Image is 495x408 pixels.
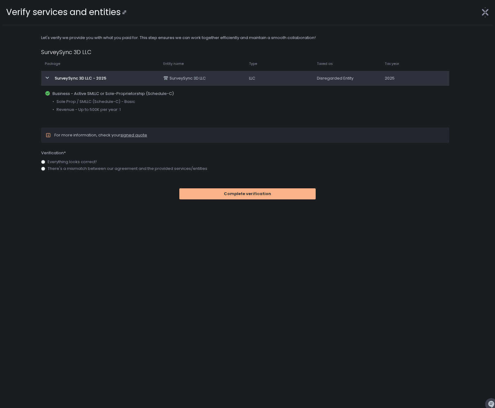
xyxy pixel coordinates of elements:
span: Entity name [163,61,184,66]
span: Complete verification [224,191,271,197]
span: Type [249,61,257,66]
span: Tax year [385,61,399,66]
span: Package [45,61,60,66]
span: Taxed as [317,61,333,66]
span: Sole Prop / SMLLC (Schedule-C) - Basic [57,99,135,104]
button: Complete verification [179,188,316,199]
span: SurveySync 3D LLC - 2025 [55,76,106,81]
div: Verify services and entities [6,6,121,19]
span: There's a mismatch between our agreement and the provided services/entities [48,167,207,171]
div: Disregarded Entity [317,76,377,81]
span: Everything looks correct! [48,160,97,164]
span: For more information, check your [54,132,147,138]
div: Let's verify we provide you with what you paid for. This step ensures we can work together effici... [41,35,454,41]
span: Verification* [41,150,66,156]
input: Everything looks correct! [41,160,45,164]
a: signed quote [120,132,147,138]
h1: SurveySync 3D LLC [41,48,454,56]
span: Business - Active SMLLC or Sole-Proprietorship (Schedule-C) [53,91,445,96]
div: LLC [249,76,310,81]
div: 2025 [385,76,445,81]
div: • [53,99,445,104]
span: SurveySync 3D LLC [170,76,206,81]
input: There's a mismatch between our agreement and the provided services/entities [41,167,45,171]
div: • [53,107,445,112]
span: Revenue - Up to 500K per year: 1 [57,107,121,112]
